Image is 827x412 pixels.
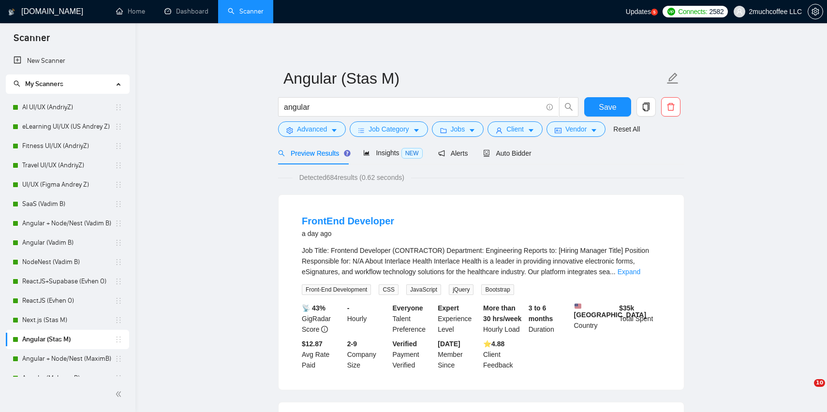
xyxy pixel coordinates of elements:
[559,97,578,117] button: search
[636,97,656,117] button: copy
[6,194,129,214] li: SaaS (Vadim B)
[436,303,481,335] div: Experience Level
[22,310,115,330] a: Next.js (Stas M)
[584,97,631,117] button: Save
[115,200,122,208] span: holder
[565,124,587,134] span: Vendor
[6,349,129,368] li: Angular + Node/Nest (MaximB)
[345,338,391,370] div: Company Size
[6,310,129,330] li: Next.js (Stas M)
[449,284,473,295] span: jQuery
[591,127,597,134] span: caret-down
[666,72,679,85] span: edit
[115,181,122,189] span: holder
[6,31,58,51] span: Scanner
[22,291,115,310] a: ReactJS (Evhen O)
[610,268,616,276] span: ...
[574,303,647,319] b: [GEOGRAPHIC_DATA]
[6,117,129,136] li: eLearning UI/UX (US Andrey Z)
[527,303,572,335] div: Duration
[483,150,490,157] span: robot
[406,284,441,295] span: JavaScript
[413,127,420,134] span: caret-down
[115,103,122,111] span: holder
[6,368,129,388] li: Angular (Maksym B)
[6,272,129,291] li: ReactJS+Supabase (Evhen O)
[619,304,634,312] b: $ 35k
[331,127,338,134] span: caret-down
[393,340,417,348] b: Verified
[22,330,115,349] a: Angular (Stas M)
[432,121,484,137] button: folderJobscaret-down
[436,338,481,370] div: Member Since
[808,4,823,19] button: setting
[278,150,285,157] span: search
[438,150,445,157] span: notification
[14,80,63,88] span: My Scanners
[22,136,115,156] a: Fitness UI/UX (AndriyZ)
[14,51,121,71] a: New Scanner
[6,330,129,349] li: Angular (Stas M)
[302,340,323,348] b: $12.87
[22,156,115,175] a: Travel UI/UX (AndriyZ)
[283,66,665,90] input: Scanner name...
[794,379,817,402] iframe: Intercom live chat
[599,101,616,113] span: Save
[22,98,115,117] a: AI UI/UX (AndriyZ)
[22,368,115,388] a: Angular (Maksym B)
[293,172,411,183] span: Detected 684 results (0.62 seconds)
[469,127,475,134] span: caret-down
[302,245,661,277] div: Job Title: Frontend Developer (CONTRACTOR) Department: Engineering Reports to: [Hiring Manager Ti...
[115,316,122,324] span: holder
[626,8,651,15] span: Updates
[302,228,394,239] div: a day ago
[343,149,352,158] div: Tooltip anchor
[22,117,115,136] a: eLearning UI/UX (US Andrey Z)
[572,303,618,335] div: Country
[22,349,115,368] a: Angular + Node/Nest (MaximB)
[164,7,208,15] a: dashboardDashboard
[22,175,115,194] a: UI/UX (Figma Andrey Z)
[115,123,122,131] span: holder
[391,338,436,370] div: Payment Verified
[481,338,527,370] div: Client Feedback
[814,379,825,387] span: 10
[300,338,345,370] div: Avg Rate Paid
[438,304,459,312] b: Expert
[358,127,365,134] span: bars
[278,121,346,137] button: settingAdvancedcaret-down
[363,149,422,157] span: Insights
[284,101,542,113] input: Search Freelance Jobs...
[661,97,680,117] button: delete
[228,7,264,15] a: searchScanner
[278,149,348,157] span: Preview Results
[555,127,561,134] span: idcard
[14,80,20,87] span: search
[653,10,656,15] text: 5
[369,124,409,134] span: Job Category
[709,6,724,17] span: 2582
[115,142,122,150] span: holder
[487,121,543,137] button: userClientcaret-down
[808,8,823,15] a: setting
[321,326,328,333] span: info-circle
[546,104,553,110] span: info-circle
[440,127,447,134] span: folder
[393,304,423,312] b: Everyone
[662,103,680,111] span: delete
[302,216,394,226] a: FrontEnd Developer
[546,121,605,137] button: idcardVendorcaret-down
[115,355,122,363] span: holder
[22,194,115,214] a: SaaS (Vadim B)
[451,124,465,134] span: Jobs
[347,340,357,348] b: 2-9
[350,121,428,137] button: barsJob Categorycaret-down
[345,303,391,335] div: Hourly
[560,103,578,111] span: search
[483,149,531,157] span: Auto Bidder
[438,149,468,157] span: Alerts
[379,284,399,295] span: CSS
[6,291,129,310] li: ReactJS (Evhen O)
[115,258,122,266] span: holder
[678,6,707,17] span: Connects:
